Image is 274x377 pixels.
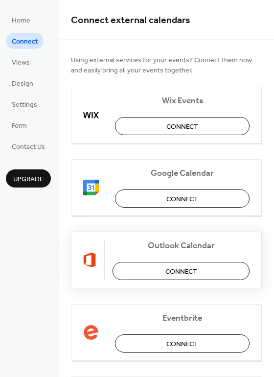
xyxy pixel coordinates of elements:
button: Connect [115,189,250,208]
a: Views [6,54,36,70]
span: Connect [166,122,198,132]
span: Contact Us [12,142,45,152]
a: Form [6,117,33,133]
span: Home [12,16,30,26]
button: Connect [115,117,250,135]
span: Connect external calendars [71,11,190,30]
span: Google Calendar [115,168,250,179]
span: Form [12,121,27,131]
span: Design [12,79,33,89]
span: Using external services for your events? Connect them now and easily bring all your events together. [71,55,262,76]
a: Connect [6,33,44,49]
span: Settings [12,100,37,110]
span: Connect [166,339,198,350]
img: wix [83,107,99,123]
img: google [83,180,99,195]
a: Contact Us [6,138,51,154]
span: Wix Events [115,96,250,106]
span: Connect [165,267,197,277]
span: Eventbrite [115,313,250,324]
a: Design [6,75,39,91]
a: Settings [6,96,43,112]
img: eventbrite [83,325,99,340]
span: Connect [166,194,198,205]
img: outlook [83,252,96,268]
span: Upgrade [13,174,44,185]
span: Connect [12,37,38,47]
button: Connect [113,262,250,280]
span: Views [12,58,30,68]
button: Connect [115,334,250,353]
span: Outlook Calendar [113,241,250,251]
a: Home [6,12,36,28]
button: Upgrade [6,169,51,188]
